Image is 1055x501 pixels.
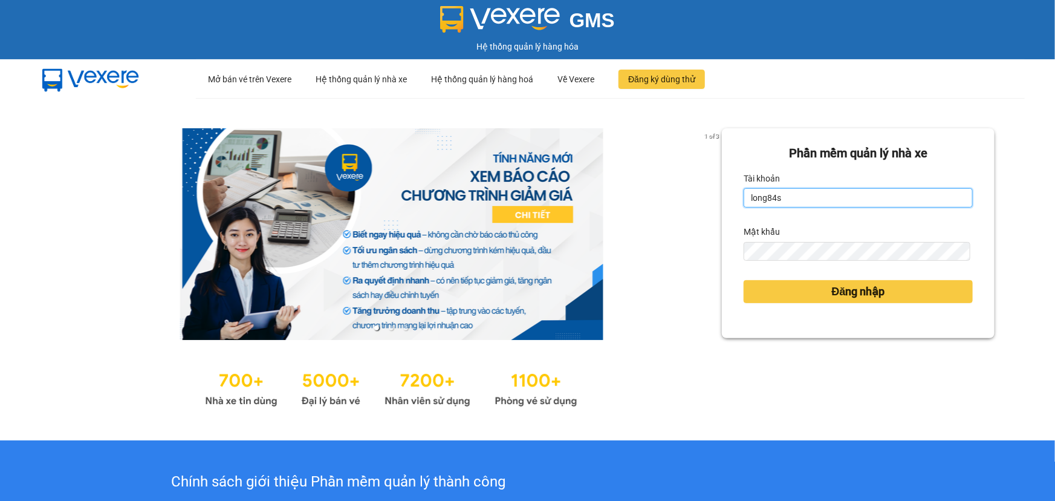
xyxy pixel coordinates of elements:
button: previous slide / item [60,128,77,340]
div: Hệ thống quản lý nhà xe [316,60,407,99]
li: slide item 2 [389,326,394,330]
input: Mật khẩu [744,242,970,261]
span: GMS [570,9,615,31]
img: Statistics.png [205,364,577,410]
p: 1 of 3 [701,128,722,144]
div: Hệ thống quản lý hàng hoá [431,60,533,99]
div: Mở bán vé trên Vexere [208,60,291,99]
label: Tài khoản [744,169,780,188]
button: Đăng nhập [744,280,973,303]
li: slide item 3 [403,326,408,330]
label: Mật khẩu [744,222,780,241]
input: Tài khoản [744,188,973,208]
img: mbUUG5Q.png [30,59,151,99]
div: Hệ thống quản lý hàng hóa [3,40,1052,53]
button: Đăng ký dùng thử [618,70,705,89]
a: GMS [440,18,615,28]
button: next slide / item [705,128,722,340]
div: Về Vexere [557,60,594,99]
img: logo 2 [440,6,560,33]
span: Đăng ký dùng thử [628,73,695,86]
div: Phần mềm quản lý nhà xe [744,144,973,163]
li: slide item 1 [374,326,379,330]
div: Chính sách giới thiệu Phần mềm quản lý thành công [74,471,603,494]
span: Đăng nhập [832,283,885,300]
